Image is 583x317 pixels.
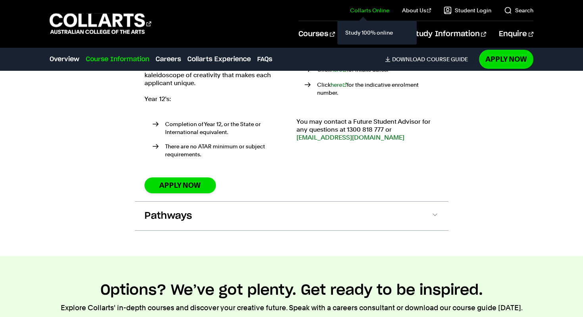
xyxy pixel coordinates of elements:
a: FAQs [257,54,272,64]
p: Explore Collarts' in-depth courses and discover your creative future. Speak with a careers consul... [61,302,523,313]
a: Careers [156,54,181,64]
li: There are no ATAR minimum or subject requirements. [152,142,287,158]
a: Study 100% online [344,27,410,38]
h2: Options? We’ve got plenty. Get ready to be inspired. [100,282,483,299]
a: Study Information [412,21,486,47]
a: Apply Now [479,50,533,68]
span: Download [392,56,425,63]
a: Courses [298,21,335,47]
a: Student Login [444,6,491,14]
span: Pathways [144,210,192,222]
div: Go to homepage [50,12,151,35]
a: DownloadCourse Guide [385,56,474,63]
p: You may contact a Future Student Advisor for any questions at 1300 818 777 or [296,118,439,142]
a: About Us [402,6,431,14]
a: Search [504,6,533,14]
p: Year 12's: [144,95,287,103]
li: Completion of Year 12, or the State or International equivalent. [152,120,287,136]
a: Apply Now [144,177,216,193]
a: [EMAIL_ADDRESS][DOMAIN_NAME] [296,134,404,141]
button: Pathways [135,202,448,230]
a: Collarts Online [350,6,389,14]
a: Overview [50,54,79,64]
p: Click for the indicative enrolment number. [317,81,439,97]
a: Enquire [499,21,533,47]
a: Collarts Experience [187,54,251,64]
a: Course Information [86,54,149,64]
a: here [331,82,347,88]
